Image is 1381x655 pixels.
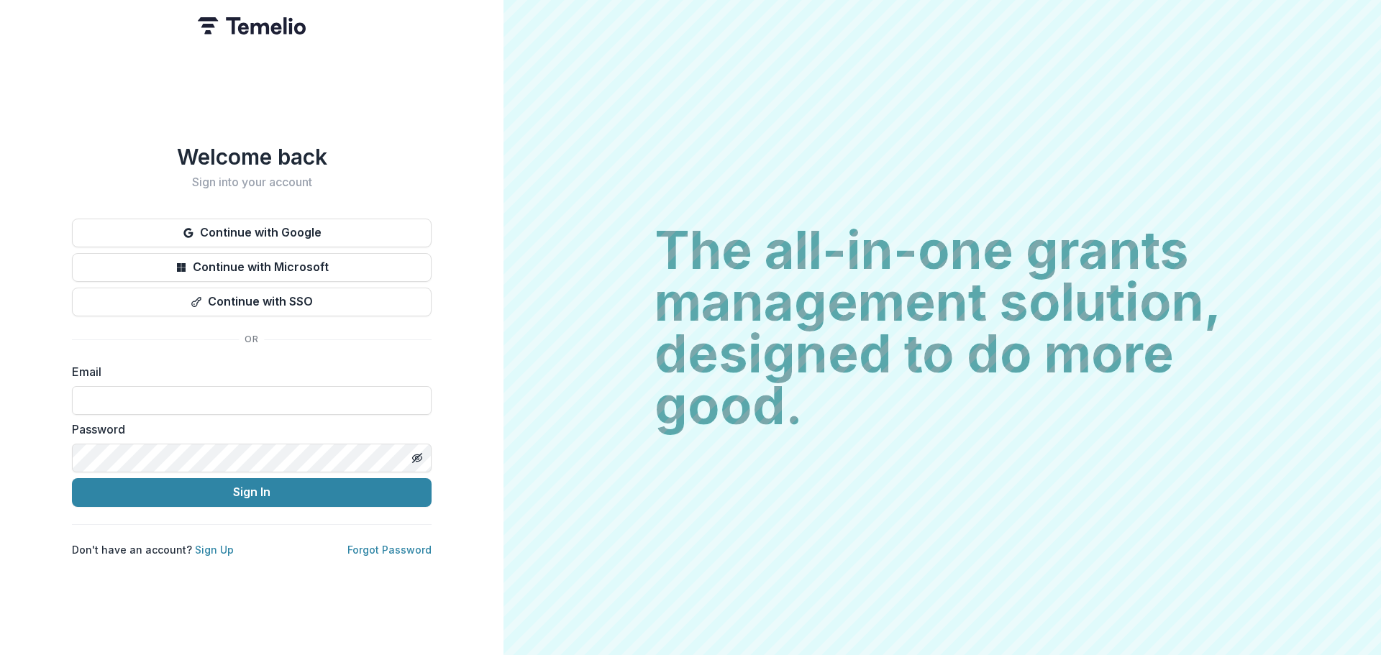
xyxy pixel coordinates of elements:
label: Email [72,363,423,380]
h1: Welcome back [72,144,432,170]
button: Sign In [72,478,432,507]
a: Sign Up [195,544,234,556]
a: Forgot Password [347,544,432,556]
p: Don't have an account? [72,542,234,557]
button: Toggle password visibility [406,446,429,470]
img: Temelio [198,17,306,35]
h2: Sign into your account [72,175,432,189]
button: Continue with Google [72,219,432,247]
button: Continue with Microsoft [72,253,432,282]
label: Password [72,421,423,438]
button: Continue with SSO [72,288,432,316]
